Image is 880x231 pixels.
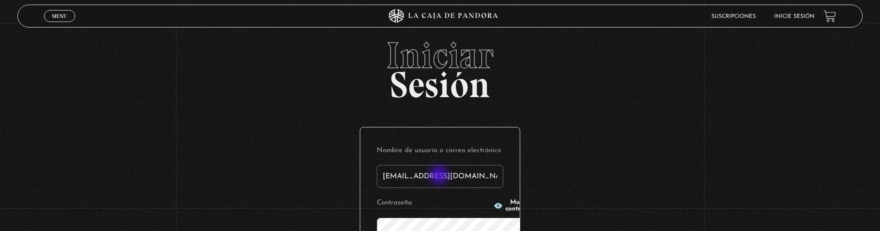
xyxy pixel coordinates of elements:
[824,10,836,22] a: View your shopping cart
[17,37,862,96] h2: Sesión
[49,21,71,27] span: Cerrar
[494,199,537,212] button: Mostrar contraseña
[17,37,862,74] span: Iniciar
[774,14,814,19] a: Inicie sesión
[506,199,537,212] span: Mostrar contraseña
[52,13,67,19] span: Menu
[377,144,503,158] label: Nombre de usuario o correo electrónico
[711,14,756,19] a: Suscripciones
[377,196,491,210] label: Contraseña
